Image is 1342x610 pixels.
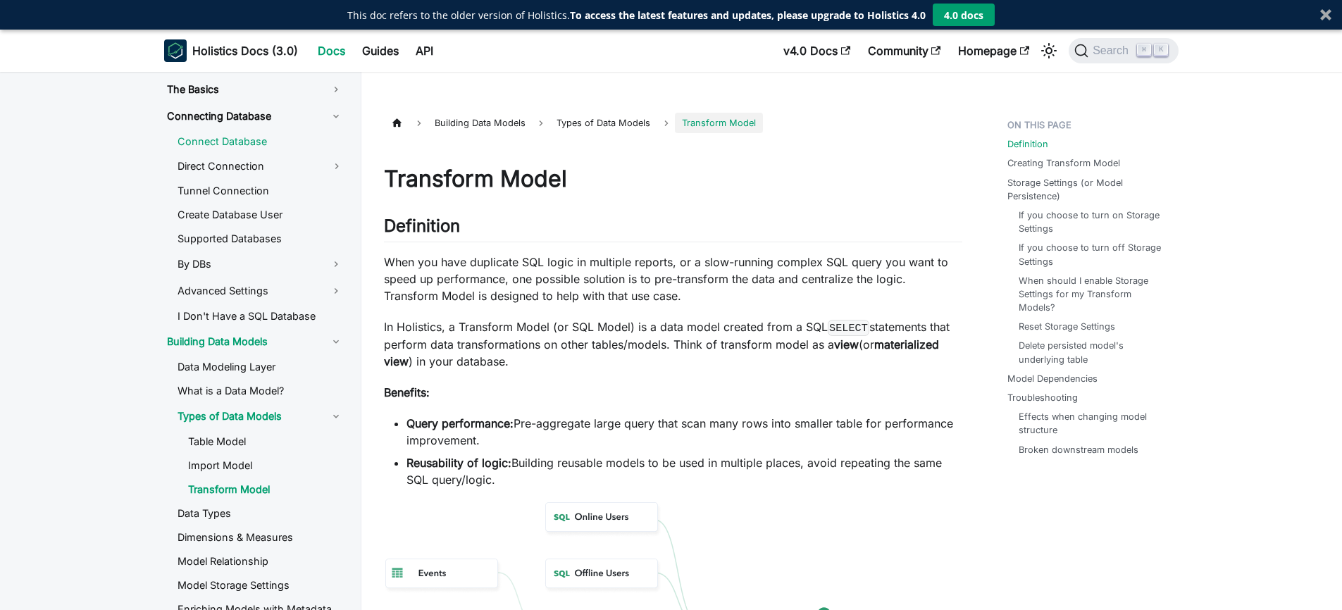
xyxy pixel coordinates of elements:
p: When you have duplicate SQL logic in multiple reports, or a slow-running complex SQL query you wa... [384,254,962,304]
p: In Holistics, a Transform Model (or SQL Model) is a data model created from a SQL statements that... [384,318,962,370]
a: Homepage [950,39,1038,62]
a: Community [859,39,950,62]
strong: Reusability of logic: [406,456,511,470]
a: API [407,39,442,62]
a: Transform Model [177,479,354,500]
a: HolisticsHolistics Docs (3.0) [164,39,298,62]
a: When should I enable Storage Settings for my Transform Models? [1019,274,1170,315]
a: If you choose to turn on Storage Settings [1019,208,1170,235]
a: By DBs [166,252,354,276]
span: Types of Data Models [549,113,657,133]
button: Toggle the collapsible sidebar category 'Direct Connection' [319,155,354,178]
img: Holistics [164,39,187,62]
a: Tunnel Connection [166,180,354,201]
a: Types of Data Models [166,404,354,428]
strong: view [834,337,859,351]
a: Building Data Models [156,330,354,354]
a: v4.0 Docs [775,39,859,62]
a: Effects when changing model structure [1019,410,1170,437]
a: Dimensions & Measures [166,527,354,548]
a: Import Model [177,455,354,476]
button: Search [1069,38,1178,63]
a: Reset Storage Settings [1019,320,1115,333]
div: This doc refers to the older version of Holistics.To access the latest features and updates, plea... [347,8,926,23]
a: Troubleshooting [1007,391,1078,404]
kbd: ⌘ [1137,44,1151,56]
a: If you choose to turn off Storage Settings [1019,241,1170,268]
span: Building Data Models [428,113,533,133]
a: Data Modeling Layer [166,356,354,378]
strong: To access the latest features and updates, please upgrade to Holistics 4.0 [570,8,926,22]
a: What is a Data Model? [166,380,354,402]
span: Transform Model [675,113,763,133]
li: Building reusable models to be used in multiple places, avoid repeating the same SQL query/logic. [406,454,962,488]
kbd: K [1154,44,1168,56]
p: This doc refers to the older version of Holistics. [347,8,926,23]
a: Model Relationship [166,551,354,572]
li: Pre-aggregate large query that scan many rows into smaller table for performance improvement. [406,415,962,449]
a: Model Storage Settings [166,575,354,596]
a: Connect Database [166,131,354,152]
strong: Query performance: [406,416,514,430]
a: Docs [309,39,354,62]
button: 4.0 docs [933,4,995,26]
a: I Don't Have a SQL Database [166,306,354,327]
span: Search [1088,44,1137,57]
a: Advanced Settings [166,279,354,303]
a: Supported Databases [166,228,354,249]
a: Connecting Database [156,104,354,128]
a: Broken downstream models [1019,443,1138,456]
button: Switch between dark and light mode (currently light mode) [1038,39,1060,62]
a: Data Types [166,503,354,524]
a: Delete persisted model's underlying table [1019,339,1170,366]
nav: Breadcrumbs [384,113,962,133]
code: SELECT [828,320,870,336]
b: Holistics Docs (3.0) [192,42,298,59]
h2: Definition [384,216,962,242]
a: Table Model [177,431,354,452]
a: The Basics [156,77,354,101]
a: Definition [1007,137,1048,151]
a: Guides [354,39,407,62]
strong: Benefits: [384,385,430,399]
a: Storage Settings (or Model Persistence) [1007,176,1176,203]
a: Creating Transform Model [1007,156,1120,170]
h1: Transform Model [384,165,962,193]
a: Home page [384,113,411,133]
a: Direct Connection [166,155,319,178]
a: Model Dependencies [1007,372,1098,385]
a: Create Database User [166,204,354,225]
